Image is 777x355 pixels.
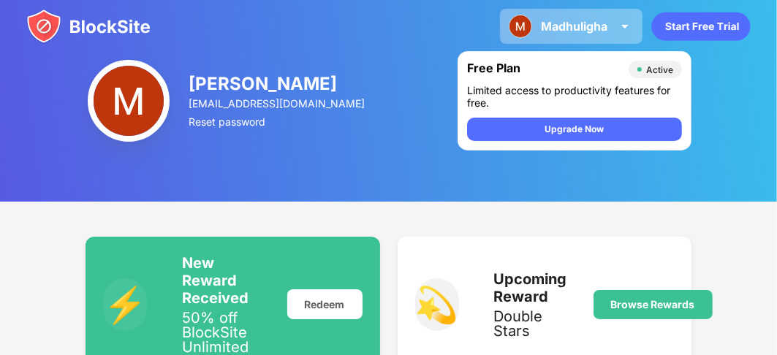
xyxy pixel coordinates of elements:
[182,310,270,354] div: 50% off BlockSite Unlimited
[88,60,170,142] img: AAcHTtfvK_r0hZNooohfs4jpPSDpjKpGW1rYaPIAaYYr57Nd=s96-c
[182,254,270,307] div: New Reward Received
[26,9,151,44] img: blocksite-icon.svg
[611,299,695,310] div: Browse Rewards
[494,309,576,338] div: Double Stars
[189,73,367,94] div: [PERSON_NAME]
[189,115,367,128] div: Reset password
[509,15,532,38] img: AAcHTtfvK_r0hZNooohfs4jpPSDpjKpGW1rYaPIAaYYr57Nd=s96-c
[651,12,751,41] div: animation
[494,270,576,305] div: Upcoming Reward
[189,97,367,110] div: [EMAIL_ADDRESS][DOMAIN_NAME]
[467,61,621,78] div: Free Plan
[646,64,673,75] div: Active
[545,122,604,137] div: Upgrade Now
[415,278,459,331] div: 💫
[287,289,363,319] div: Redeem
[103,278,147,331] div: ⚡️
[467,84,682,109] div: Limited access to productivity features for free.
[541,19,607,34] div: Madhuligha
